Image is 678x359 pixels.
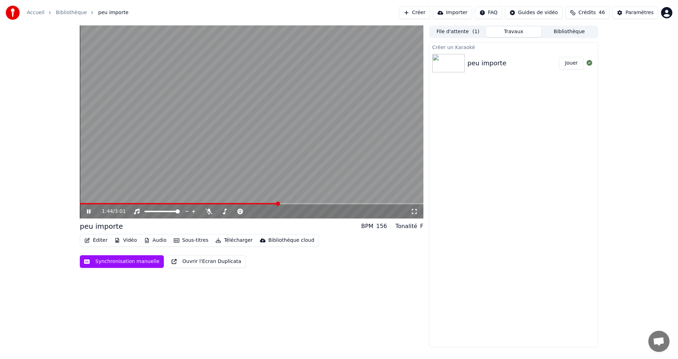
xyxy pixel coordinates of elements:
button: Importer [433,6,472,19]
nav: breadcrumb [27,9,129,16]
div: Créer un Karaoké [429,43,598,51]
span: Crédits [578,9,596,16]
a: Ouvrir le chat [648,331,670,352]
a: Bibliothèque [56,9,87,16]
button: FAQ [475,6,502,19]
img: youka [6,6,20,20]
div: Tonalité [395,222,417,231]
span: ( 1 ) [472,28,480,35]
button: Synchronisation manuelle [80,255,164,268]
span: peu importe [98,9,129,16]
div: Paramètres [625,9,654,16]
div: Bibliothèque cloud [268,237,314,244]
button: Guides de vidéo [505,6,563,19]
button: Jouer [559,57,584,70]
div: 156 [376,222,387,231]
div: peu importe [80,221,123,231]
div: / [102,208,119,215]
span: 3:01 [115,208,126,215]
span: 46 [599,9,605,16]
div: F [420,222,423,231]
button: File d'attente [430,27,486,37]
button: Paramètres [612,6,658,19]
button: Télécharger [213,235,255,245]
div: BPM [361,222,373,231]
button: Sous-titres [171,235,212,245]
button: Éditer [82,235,110,245]
button: Créer [399,6,430,19]
div: peu importe [468,58,506,68]
button: Vidéo [112,235,139,245]
button: Travaux [486,27,542,37]
a: Accueil [27,9,44,16]
button: Ouvrir l'Ecran Duplicata [167,255,246,268]
span: 1:44 [102,208,113,215]
button: Crédits46 [565,6,609,19]
button: Bibliothèque [541,27,597,37]
button: Audio [141,235,169,245]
